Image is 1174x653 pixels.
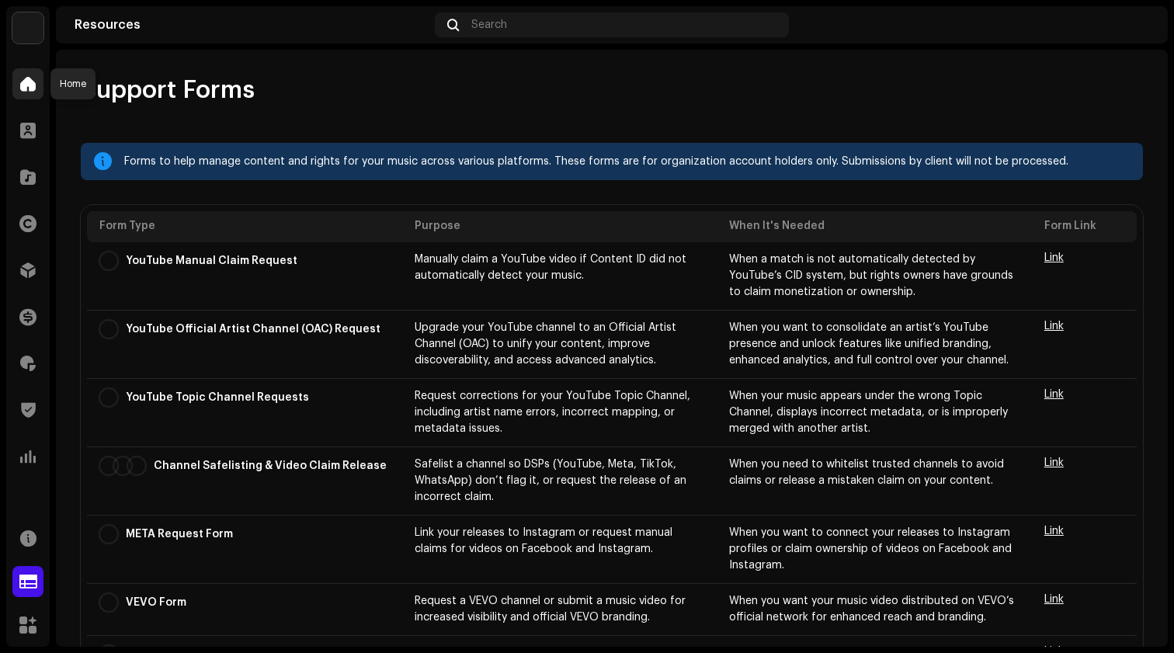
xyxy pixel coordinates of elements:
p: When you want your music video distributed on VEVO’s official network for enhanced reach and bran... [729,593,1019,626]
p: When a match is not automatically detected by YouTube’s CID system, but rights owners have ground... [729,252,1019,300]
img: a79494ee-3d45-4b15-ac8c-797e8d270e91 [1124,12,1149,37]
p: YouTube Topic Channel Requests [126,390,309,406]
p: YouTube Manual Claim Request [126,253,297,269]
p: When you want to connect your releases to Instagram profiles or claim ownership of videos on Face... [729,525,1019,574]
p: VEVO Form [126,595,186,611]
a: Link [1044,594,1064,605]
p: When you need to whitelist trusted channels to avoid claims or release a mistaken claim on your c... [729,457,1019,489]
a: Link [1044,321,1064,332]
th: When It's Needed [717,211,1032,242]
p: When your music appears under the wrong Topic Channel, displays incorrect metadata, or is imprope... [729,388,1019,437]
p: YouTube Official Artist Channel (OAC) Request [126,321,380,338]
div: Forms to help manage content and rights for your music across various platforms. These forms are ... [124,152,1131,171]
a: Link [1044,252,1064,263]
div: Resources [75,19,429,31]
p: Request corrections for your YouTube Topic Channel, including artist name errors, incorrect mappi... [415,388,705,437]
img: fabd7685-461d-4ec7-a3a2-b7df7d31ef80 [12,12,43,43]
th: Form Link [1032,211,1137,242]
p: Safelist a channel so DSPs (YouTube, Meta, TikTok, WhatsApp) don’t flag it, or request the releas... [415,457,705,505]
a: Link [1044,389,1064,400]
p: Channel Safelisting & Video Claim Release [154,458,387,474]
th: Purpose [402,211,717,242]
th: Form Type [87,211,402,242]
span: Search [471,19,507,31]
p: Upgrade your YouTube channel to an Official Artist Channel (OAC) to unify your content, improve d... [415,320,705,369]
a: Link [1044,457,1064,468]
p: Link your releases to Instagram or request manual claims for videos on Facebook and Instagram. [415,525,705,557]
a: Link [1044,526,1064,537]
p: META Request Form [126,526,233,543]
p: Request a VEVO channel or submit a music video for increased visibility and official VEVO branding. [415,593,705,626]
span: Support Forms [81,75,255,106]
p: When you want to consolidate an artist’s YouTube presence and unlock features like unified brandi... [729,320,1019,369]
p: Manually claim a YouTube video if Content ID did not automatically detect your music. [415,252,705,284]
